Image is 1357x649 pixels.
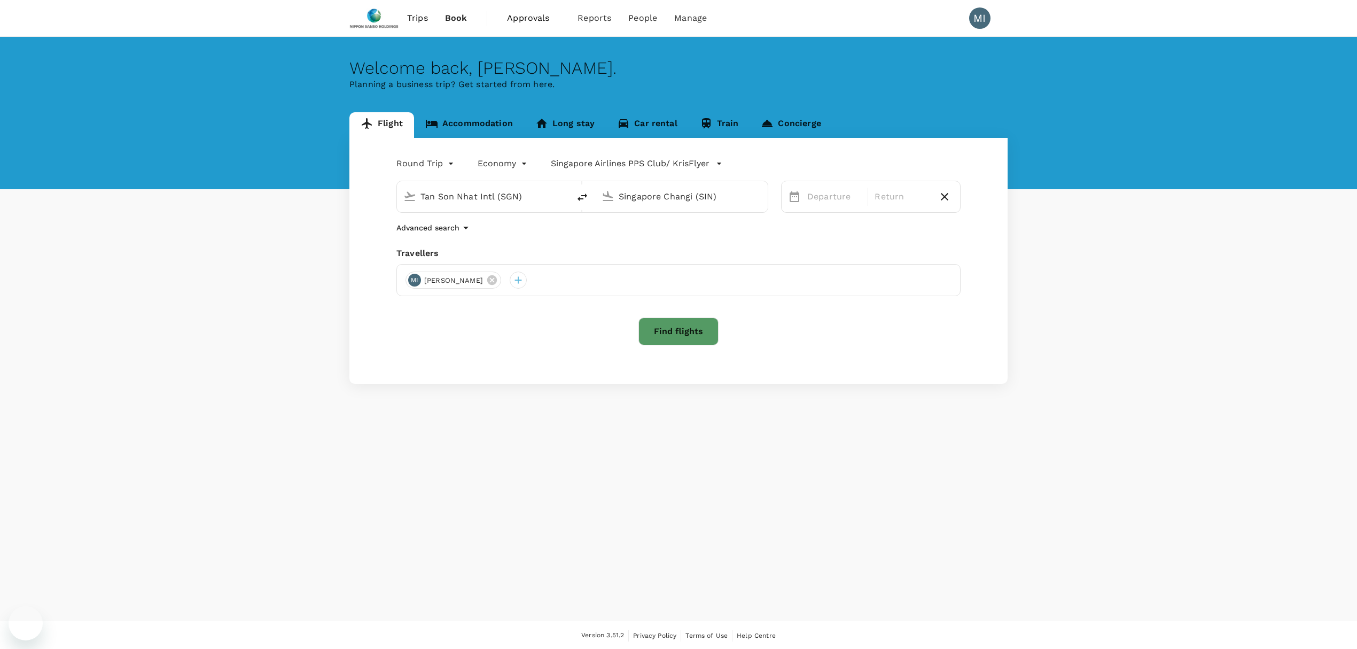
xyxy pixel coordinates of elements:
[407,12,428,25] span: Trips
[807,190,861,203] p: Departure
[349,58,1008,78] div: Welcome back , [PERSON_NAME] .
[581,630,624,641] span: Version 3.51.2
[551,157,722,170] button: Singapore Airlines PPS Club/ KrisFlyer
[349,6,399,30] img: Nippon Sanso Holdings Singapore Pte Ltd
[633,630,676,642] a: Privacy Policy
[633,632,676,639] span: Privacy Policy
[969,7,991,29] div: MI
[750,112,832,138] a: Concierge
[405,272,501,289] div: MI[PERSON_NAME]
[420,188,547,205] input: Depart from
[674,12,707,25] span: Manage
[9,606,43,640] iframe: Button to launch messaging window
[551,157,709,170] p: Singapore Airlines PPS Club/ KrisFlyer
[875,190,929,203] p: Return
[737,630,776,642] a: Help Centre
[578,12,611,25] span: Reports
[445,12,467,25] span: Book
[396,247,961,260] div: Travellers
[414,112,524,138] a: Accommodation
[349,78,1008,91] p: Planning a business trip? Get started from here.
[760,195,762,197] button: Open
[737,632,776,639] span: Help Centre
[396,221,472,234] button: Advanced search
[685,632,728,639] span: Terms of Use
[606,112,689,138] a: Car rental
[507,12,560,25] span: Approvals
[418,275,489,286] span: [PERSON_NAME]
[638,318,719,345] button: Find flights
[628,12,657,25] span: People
[570,184,595,210] button: delete
[396,155,456,172] div: Round Trip
[685,630,728,642] a: Terms of Use
[562,195,564,197] button: Open
[689,112,750,138] a: Train
[408,274,421,287] div: MI
[619,188,745,205] input: Going to
[478,155,529,172] div: Economy
[349,112,414,138] a: Flight
[396,222,459,233] p: Advanced search
[524,112,606,138] a: Long stay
